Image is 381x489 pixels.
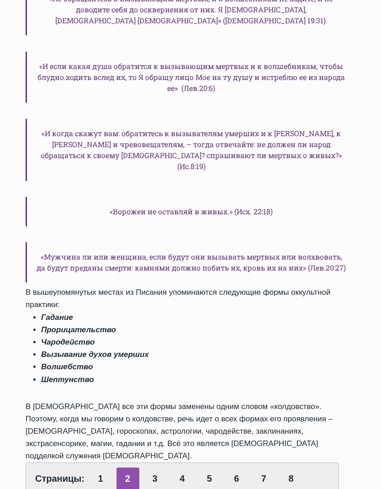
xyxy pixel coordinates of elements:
h6: «И если какая душа обратится к вызывающим мертвых и к волшебникам, чтобы блудно ходить вслед их, ... [26,52,355,103]
em: Чародейство [41,338,95,346]
h6: «Ворожеи не оставляй в живых.» (Исх. 22:18) [26,197,355,226]
em: Волшебство [41,362,93,371]
h6: «Мужчина ли или женщина, если будут они вызывать мертвых или волхвовать, да будут преданы смерти:... [26,242,355,282]
em: Гадание [41,313,73,322]
em: духов умерших [89,350,148,359]
h6: «И когда скажут вам: обратитесь к вызывателям умерших и к [PERSON_NAME], к [PERSON_NAME] и чревов... [26,119,355,181]
em: ызывание [47,350,86,359]
em: Прорицательство [41,325,116,334]
em: Шептунство [41,375,94,384]
em: В [41,350,47,359]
